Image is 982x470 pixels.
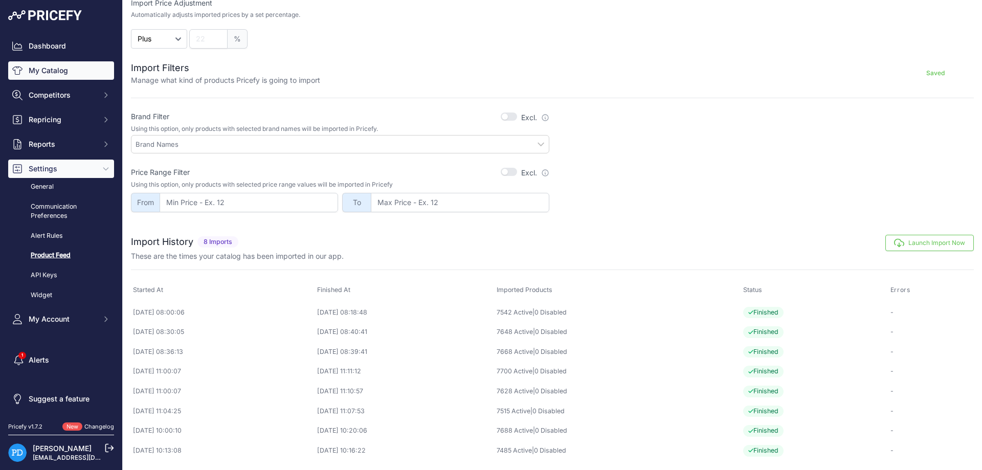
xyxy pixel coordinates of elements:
span: Finished [743,445,784,457]
button: Errors [890,286,912,294]
td: [DATE] 11:00:07 [131,362,315,382]
p: - [890,387,972,396]
h2: Import History [131,235,193,249]
p: - [890,407,972,416]
td: [DATE] 11:11:12 [315,362,494,382]
span: Finished At [317,286,350,294]
span: Finished [743,326,784,338]
span: Finished [743,346,784,358]
span: Imported Products [497,286,552,294]
button: My Account [8,310,114,328]
h2: Import Filters [131,61,320,75]
span: From [131,193,160,212]
a: 7542 Active [497,308,532,316]
p: - [890,347,972,357]
span: Status [743,286,762,294]
span: Errors [890,286,910,294]
input: Min Price - Ex. 12 [160,193,338,212]
td: [DATE] 08:18:48 [315,302,494,322]
td: [DATE] 08:00:06 [131,302,315,322]
td: | [495,382,742,401]
a: 7515 Active [497,407,530,415]
a: 0 Disabled [535,427,567,434]
td: [DATE] 10:20:06 [315,421,494,441]
a: 7485 Active [497,446,532,454]
a: Changelog [84,423,114,430]
label: Excl. [521,113,549,123]
td: [DATE] 10:16:22 [315,441,494,461]
a: 7648 Active [497,328,533,335]
a: 7628 Active [497,387,533,395]
a: General [8,178,114,196]
a: Communication Preferences [8,198,114,225]
td: [DATE] 10:13:08 [131,441,315,461]
span: Finished [743,386,784,397]
input: Max Price - Ex. 12 [371,193,549,212]
p: Automatically adjusts imported prices by a set percentage. [131,11,300,19]
td: [DATE] 08:39:41 [315,342,494,362]
a: 7688 Active [497,427,533,434]
a: 0 Disabled [534,308,567,316]
span: Reports [29,139,96,149]
button: Reports [8,135,114,153]
span: Finished [743,307,784,319]
a: API Keys [8,266,114,284]
td: [DATE] 11:04:25 [131,401,315,421]
label: Price Range Filter [131,167,190,177]
input: 22 [189,29,228,49]
p: Using this option, only products with selected brand names will be imported in Pricefy. [131,125,549,133]
div: Pricefy v1.7.2 [8,422,42,431]
a: 0 Disabled [532,407,565,415]
p: - [890,446,972,456]
p: - [890,367,972,376]
a: 0 Disabled [535,328,567,335]
a: 0 Disabled [534,446,566,454]
button: Competitors [8,86,114,104]
span: Competitors [29,90,96,100]
span: New [62,422,82,431]
a: 0 Disabled [535,387,567,395]
td: [DATE] 10:00:10 [131,421,315,441]
td: | [495,362,742,382]
a: [EMAIL_ADDRESS][DOMAIN_NAME] [33,454,140,461]
span: Repricing [29,115,96,125]
input: Brand Names [136,140,549,149]
img: Pricefy Logo [8,10,82,20]
span: Settings [29,164,96,174]
td: | [495,401,742,421]
p: Using this option, only products with selected price range values will be imported in Pricefy [131,181,549,189]
a: Widget [8,286,114,304]
nav: Sidebar [8,37,114,410]
a: Alert Rules [8,227,114,245]
span: Finished [743,425,784,437]
span: Started At [133,286,163,294]
span: 8 Imports [197,236,238,248]
td: [DATE] 11:07:53 [315,401,494,421]
a: 0 Disabled [535,348,567,355]
a: 7668 Active [497,348,533,355]
td: [DATE] 11:00:07 [131,382,315,401]
a: [PERSON_NAME] [33,444,92,453]
button: Settings [8,160,114,178]
label: Brand Filter [131,111,169,122]
td: | [495,302,742,322]
a: 7700 Active [497,367,532,375]
button: Repricing [8,110,114,129]
td: [DATE] 08:36:13 [131,342,315,362]
p: - [890,327,972,337]
a: Suggest a feature [8,390,114,408]
p: Manage what kind of products Pricefy is going to import [131,75,320,85]
td: | [495,421,742,441]
td: [DATE] 11:10:57 [315,382,494,401]
p: - [890,308,972,318]
a: 0 Disabled [534,367,567,375]
button: Saved [897,65,974,81]
td: [DATE] 08:40:41 [315,322,494,342]
span: My Account [29,314,96,324]
p: - [890,426,972,436]
label: Excl. [521,168,549,178]
a: My Catalog [8,61,114,80]
span: Finished [743,366,784,377]
td: | [495,322,742,342]
td: | [495,342,742,362]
